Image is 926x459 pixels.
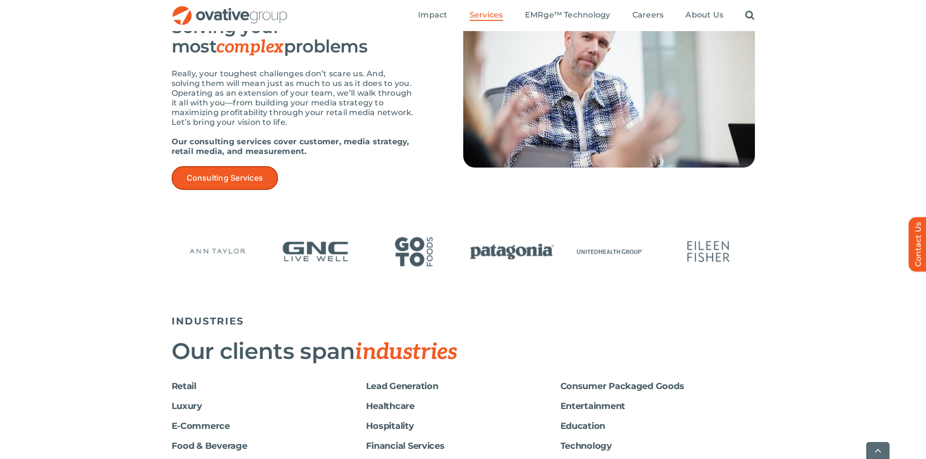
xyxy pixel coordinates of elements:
h6: Entertainment [560,401,755,411]
a: Search [745,10,754,21]
span: Careers [632,10,664,20]
h6: E-Commerce [172,421,366,431]
h6: Healthcare [366,401,560,411]
span: industries [355,339,457,366]
p: Really, your toughest challenges don’t scare us. And, solving them will mean just as much to us a... [172,69,415,127]
a: About Us [685,10,723,21]
div: 23 / 24 [564,233,656,272]
span: Services [470,10,503,20]
h5: INDUSTRIES [172,315,755,327]
span: EMRge™ Technology [525,10,611,20]
span: Consulting Services [187,173,263,183]
h3: Solving your most problems [172,17,415,57]
img: Services – Consulting [463,17,755,168]
a: Careers [632,10,664,21]
h6: Hospitality [366,421,560,431]
h6: Education [560,421,755,431]
div: 21 / 24 [368,233,460,272]
div: 19 / 24 [171,233,263,272]
h6: Luxury [172,401,366,411]
span: Impact [418,10,447,20]
div: 24 / 24 [663,233,754,272]
a: EMRge™ Technology [525,10,611,21]
span: complex [216,36,283,58]
h6: Food & Beverage [172,441,366,451]
div: 22 / 24 [466,233,558,272]
h6: Consumer Packaged Goods [560,381,755,391]
h6: Retail [172,381,366,391]
div: 20 / 24 [269,233,361,272]
a: Services [470,10,503,21]
h6: Financial Services [366,441,560,451]
strong: Our consulting services cover customer, media strategy, retail media, and measurement. [172,137,409,156]
a: Impact [418,10,447,21]
span: About Us [685,10,723,20]
h6: Lead Generation [366,381,560,391]
h6: Technology [560,441,755,451]
a: Consulting Services [172,166,279,190]
h2: Our clients span [172,339,755,364]
a: OG_Full_horizontal_RGB [172,5,288,14]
